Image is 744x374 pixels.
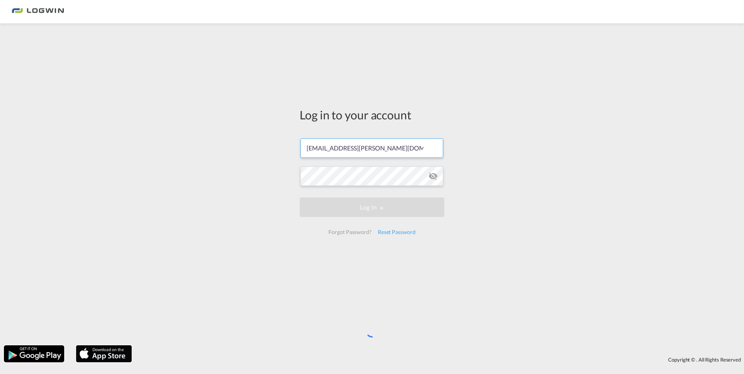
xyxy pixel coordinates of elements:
[428,171,438,181] md-icon: icon-eye-off
[3,344,65,363] img: google.png
[12,3,64,21] img: bc73a0e0d8c111efacd525e4c8ad7d32.png
[325,225,374,239] div: Forgot Password?
[375,225,419,239] div: Reset Password
[300,138,443,158] input: Enter email/phone number
[300,107,444,123] div: Log in to your account
[300,197,444,217] button: LOGIN
[75,344,133,363] img: apple.png
[136,353,744,366] div: Copyright © . All Rights Reserved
